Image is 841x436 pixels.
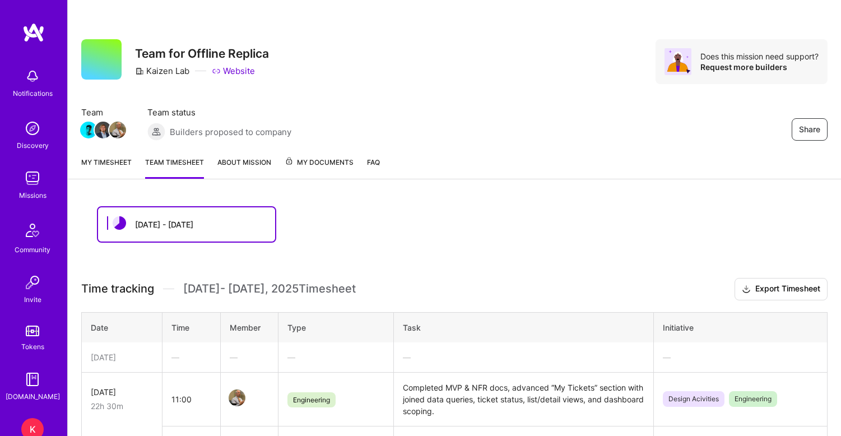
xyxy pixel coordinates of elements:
span: Builders proposed to company [170,126,291,138]
div: — [171,351,211,363]
span: Share [799,124,820,135]
button: Export Timesheet [735,278,828,300]
th: Date [82,312,162,342]
th: Time [162,312,220,342]
img: Team Member Avatar [80,122,97,138]
td: Completed MVP & NFR docs, advanced “My Tickets” section with joined data queries, ticket status, ... [394,372,654,426]
span: Engineering [287,392,336,407]
div: — [287,351,384,363]
img: bell [21,65,44,87]
div: — [230,351,269,363]
div: Request more builders [700,62,819,72]
th: Initiative [654,312,828,342]
div: Community [15,244,50,256]
span: Team [81,106,125,118]
img: teamwork [21,167,44,189]
i: icon CompanyGray [135,67,144,76]
span: Team status [147,106,291,118]
a: Team Member Avatar [81,120,96,140]
th: Member [220,312,278,342]
span: [DATE] - [DATE] , 2025 Timesheet [183,282,356,296]
a: Website [212,65,255,77]
img: tokens [26,326,39,336]
div: [DATE] [91,386,153,398]
a: Team timesheet [145,156,204,179]
img: Builders proposed to company [147,123,165,141]
img: Team Member Avatar [229,389,245,406]
div: — [403,351,644,363]
a: Team Member Avatar [230,388,244,407]
span: Design Acivities [663,391,724,407]
div: [DOMAIN_NAME] [6,391,60,402]
div: Notifications [13,87,53,99]
th: Task [394,312,654,342]
img: guide book [21,368,44,391]
a: Team Member Avatar [110,120,125,140]
img: status icon [113,216,126,230]
span: Engineering [729,391,777,407]
div: [DATE] - [DATE] [135,219,193,230]
a: My Documents [285,156,354,179]
img: Community [19,217,46,244]
div: Kaizen Lab [135,65,189,77]
a: FAQ [367,156,380,179]
td: 11:00 [162,372,220,426]
img: Avatar [665,48,691,75]
img: logo [22,22,45,43]
div: Missions [19,189,47,201]
a: Team Member Avatar [96,120,110,140]
img: Team Member Avatar [109,122,126,138]
div: — [663,351,818,363]
span: My Documents [285,156,354,169]
div: Invite [24,294,41,305]
h3: Team for Offline Replica [135,47,269,61]
a: About Mission [217,156,271,179]
div: Tokens [21,341,44,352]
div: Discovery [17,140,49,151]
img: Team Member Avatar [95,122,111,138]
div: [DATE] [91,351,153,363]
button: Share [792,118,828,141]
a: My timesheet [81,156,132,179]
div: Does this mission need support? [700,51,819,62]
img: Invite [21,271,44,294]
th: Type [278,312,393,342]
img: discovery [21,117,44,140]
div: 22h 30m [91,400,153,412]
i: icon Download [742,284,751,295]
span: Time tracking [81,282,154,296]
